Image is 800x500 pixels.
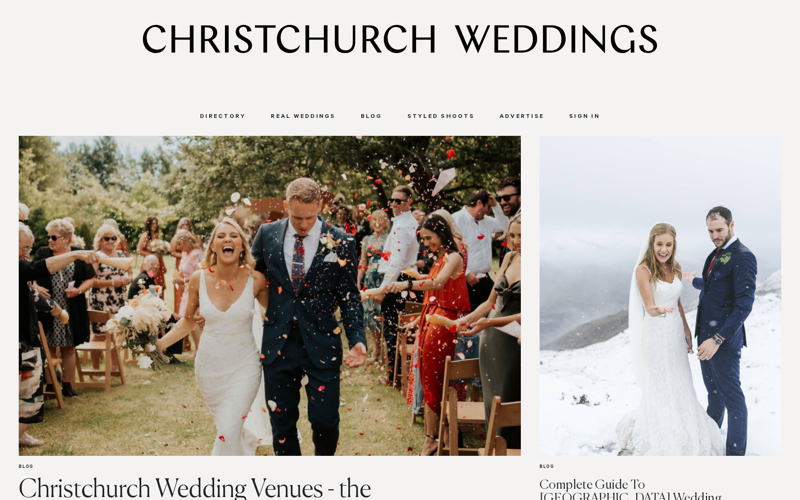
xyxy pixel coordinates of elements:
[395,113,487,121] a: Styled Shoots
[348,113,395,121] a: Blog
[258,113,348,121] a: Real Weddings
[19,456,521,479] a: Blog
[187,113,258,121] a: Directory
[143,25,657,53] img: Christchurch Weddings Logo
[487,113,557,121] a: Advertise
[540,456,781,479] a: Blog
[557,113,612,121] a: Sign In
